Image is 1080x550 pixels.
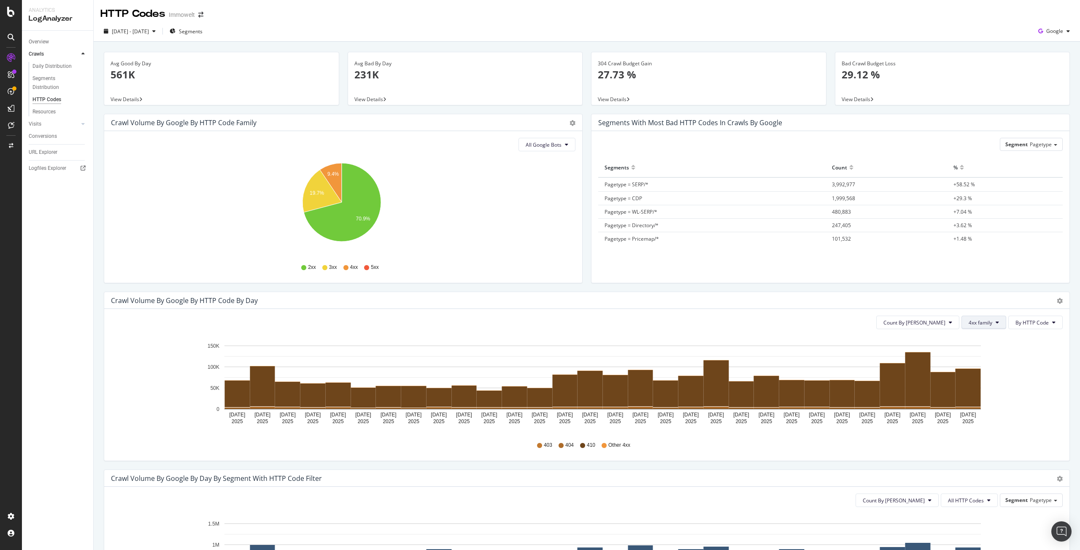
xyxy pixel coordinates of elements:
[683,412,699,418] text: [DATE]
[605,161,629,174] div: Segments
[759,412,775,418] text: [DATE]
[179,28,202,35] span: Segments
[660,419,671,424] text: 2025
[358,419,369,424] text: 2025
[212,542,219,548] text: 1M
[856,494,939,507] button: Count By [PERSON_NAME]
[371,264,379,271] span: 5xx
[1051,521,1072,542] div: Open Intercom Messenger
[832,195,855,202] span: 1,999,568
[29,164,66,173] div: Logfiles Explorer
[969,319,992,326] span: 4xx family
[254,412,270,418] text: [DATE]
[29,120,79,129] a: Visits
[584,419,596,424] text: 2025
[355,412,371,418] text: [DATE]
[32,95,61,104] div: HTTP Codes
[481,412,497,418] text: [DATE]
[229,412,245,418] text: [DATE]
[111,158,572,256] svg: A chart.
[834,412,850,418] text: [DATE]
[327,171,339,177] text: 9.4%
[733,412,749,418] text: [DATE]
[960,412,976,418] text: [DATE]
[632,412,648,418] text: [DATE]
[356,216,370,222] text: 70.9%
[29,148,87,157] a: URL Explorer
[381,412,397,418] text: [DATE]
[29,164,87,173] a: Logfiles Explorer
[408,419,419,424] text: 2025
[557,412,573,418] text: [DATE]
[32,74,79,92] div: Segments Distribution
[658,412,674,418] text: [DATE]
[350,264,358,271] span: 4xx
[605,235,659,242] span: Pagetype = Pricemap/*
[607,412,623,418] text: [DATE]
[32,95,87,104] a: HTTP Codes
[280,412,296,418] text: [DATE]
[565,442,574,449] span: 404
[111,474,322,483] div: Crawl Volume by google by Day by Segment with HTTP Code Filter
[211,385,219,391] text: 50K
[736,419,747,424] text: 2025
[29,50,44,59] div: Crawls
[605,222,659,229] span: Pagetype = Directory/*
[507,412,523,418] text: [DATE]
[208,343,219,349] text: 150K
[811,419,823,424] text: 2025
[29,148,57,157] div: URL Explorer
[169,11,195,19] div: Immowelt
[598,67,820,82] p: 27.73 %
[883,319,945,326] span: Count By Day
[29,38,49,46] div: Overview
[32,107,56,116] div: Resources
[635,419,646,424] text: 2025
[598,118,782,127] div: Segments with most bad HTTP codes in Crawls by google
[598,60,820,67] div: 304 Crawl Budget Gain
[29,120,41,129] div: Visits
[910,412,926,418] text: [DATE]
[111,96,139,103] span: View Details
[431,412,447,418] text: [DATE]
[1057,298,1063,304] div: gear
[1005,141,1028,148] span: Segment
[305,412,321,418] text: [DATE]
[100,7,165,21] div: HTTP Codes
[456,412,472,418] text: [DATE]
[32,62,72,71] div: Daily Distribution
[937,419,949,424] text: 2025
[876,316,959,329] button: Count By [PERSON_NAME]
[809,412,825,418] text: [DATE]
[587,442,595,449] span: 410
[1030,141,1052,148] span: Pagetype
[354,60,576,67] div: Avg Bad By Day
[832,222,851,229] span: 247,405
[559,419,571,424] text: 2025
[948,497,984,504] span: All HTTP Codes
[832,235,851,242] span: 101,532
[534,419,545,424] text: 2025
[29,132,87,141] a: Conversions
[912,419,923,424] text: 2025
[208,364,219,370] text: 100K
[832,161,847,174] div: Count
[111,336,1056,434] svg: A chart.
[859,412,875,418] text: [DATE]
[112,28,149,35] span: [DATE] - [DATE]
[166,24,206,38] button: Segments
[863,497,925,504] span: Count By Day
[29,38,87,46] a: Overview
[329,264,337,271] span: 3xx
[832,208,851,215] span: 480,883
[1030,496,1052,504] span: Pagetype
[1005,496,1028,504] span: Segment
[961,316,1006,329] button: 4xx family
[32,74,87,92] a: Segments Distribution
[941,494,998,507] button: All HTTP Codes
[1008,316,1063,329] button: By HTTP Code
[509,419,520,424] text: 2025
[1046,27,1063,35] span: Google
[953,181,975,188] span: +58.52 %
